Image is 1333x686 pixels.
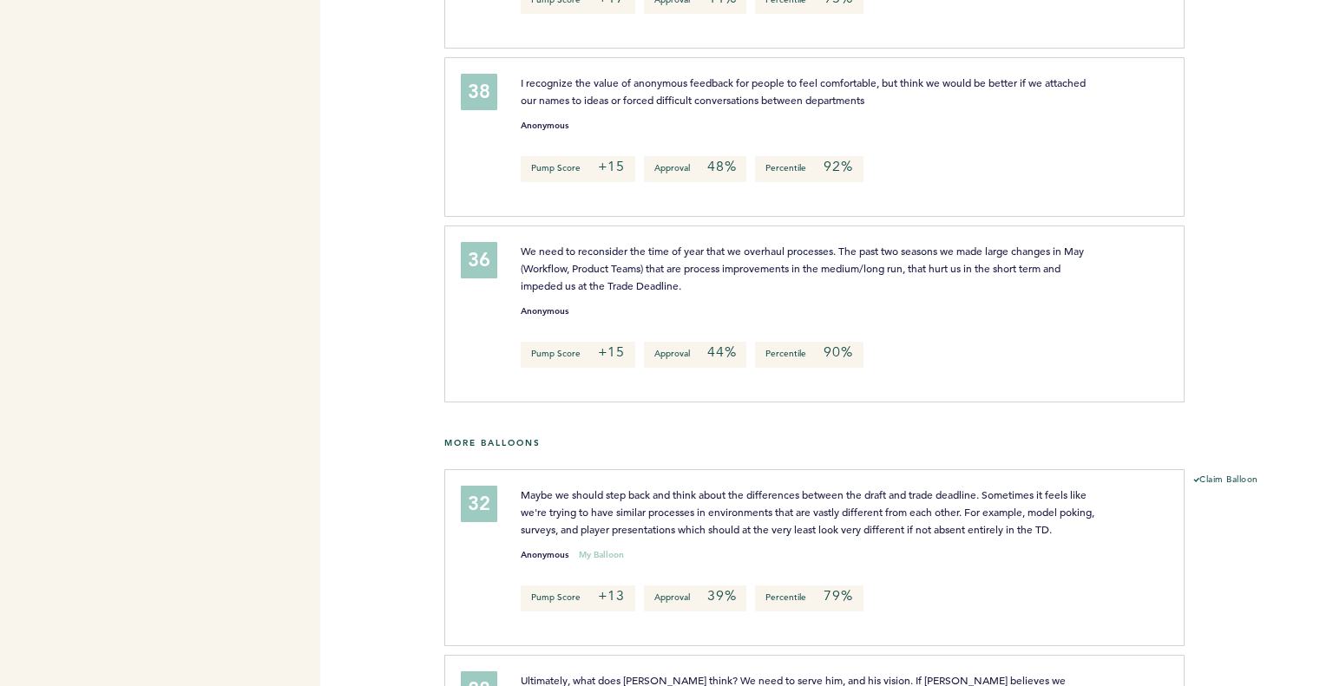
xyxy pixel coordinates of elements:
em: 92% [824,158,852,175]
em: 44% [707,343,736,361]
em: 79% [824,587,852,604]
em: 48% [707,158,736,175]
div: 36 [461,242,497,278]
span: I recognize the value of anonymous feedback for people to feel comfortable, but think we would be... [521,75,1088,107]
p: Percentile [755,585,863,611]
p: Pump Score [521,342,635,368]
em: 39% [707,587,736,604]
small: Anonymous [521,307,568,316]
p: Percentile [755,156,863,182]
em: 90% [824,343,852,361]
small: Anonymous [521,551,568,559]
div: 38 [461,74,497,110]
span: We need to reconsider the time of year that we overhaul processes. The past two seasons we made l... [521,244,1087,292]
small: Anonymous [521,121,568,130]
p: Pump Score [521,585,635,611]
em: +13 [598,587,625,604]
button: Claim Balloon [1193,474,1258,487]
div: 32 [461,486,497,522]
em: +15 [598,343,625,361]
p: Pump Score [521,156,635,182]
p: Approval [644,342,746,368]
small: My Balloon [579,551,624,559]
p: Percentile [755,342,863,368]
em: +15 [598,158,625,175]
p: Approval [644,156,746,182]
h5: More Balloons [444,437,1320,448]
p: Approval [644,585,746,611]
span: Maybe we should step back and think about the differences between the draft and trade deadline. S... [521,487,1097,536]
